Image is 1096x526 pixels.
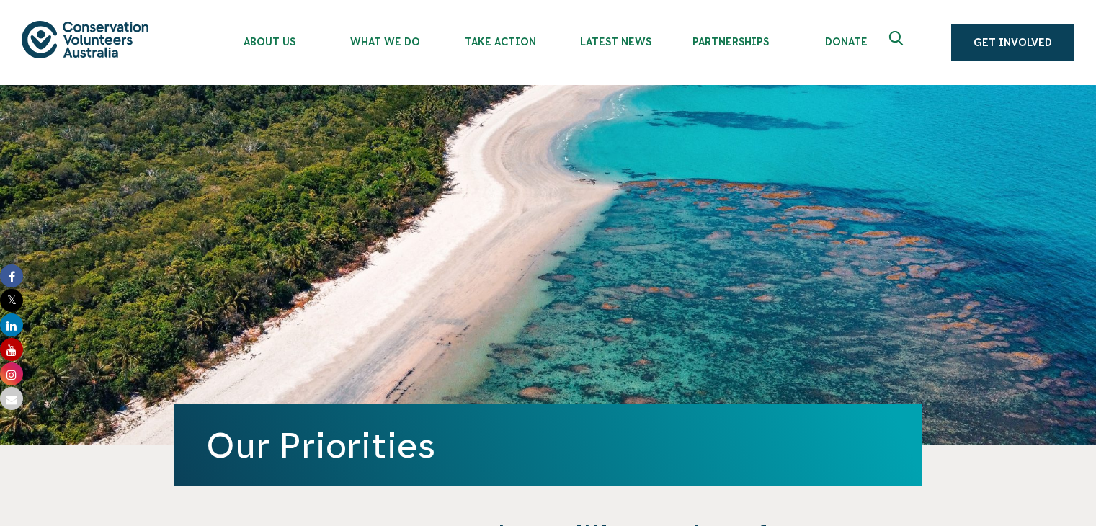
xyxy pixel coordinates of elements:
[951,24,1074,61] a: Get Involved
[442,36,558,48] span: Take Action
[889,31,907,54] span: Expand search box
[212,36,327,48] span: About Us
[206,426,891,465] h1: Our Priorities
[881,25,915,60] button: Expand search box Close search box
[327,36,442,48] span: What We Do
[22,21,148,58] img: logo.svg
[788,36,904,48] span: Donate
[673,36,788,48] span: Partnerships
[558,36,673,48] span: Latest News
